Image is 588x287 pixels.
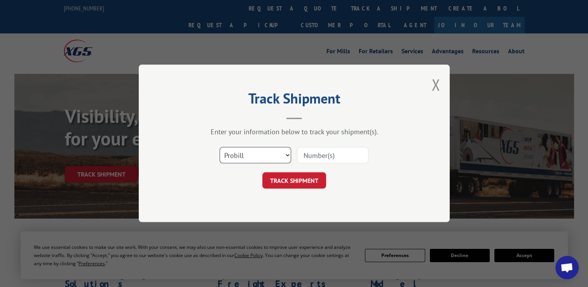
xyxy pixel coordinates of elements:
[262,173,326,189] button: TRACK SHIPMENT
[555,256,579,279] div: Open chat
[178,93,411,108] h2: Track Shipment
[431,74,440,95] button: Close modal
[297,147,368,164] input: Number(s)
[178,128,411,136] div: Enter your information below to track your shipment(s).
